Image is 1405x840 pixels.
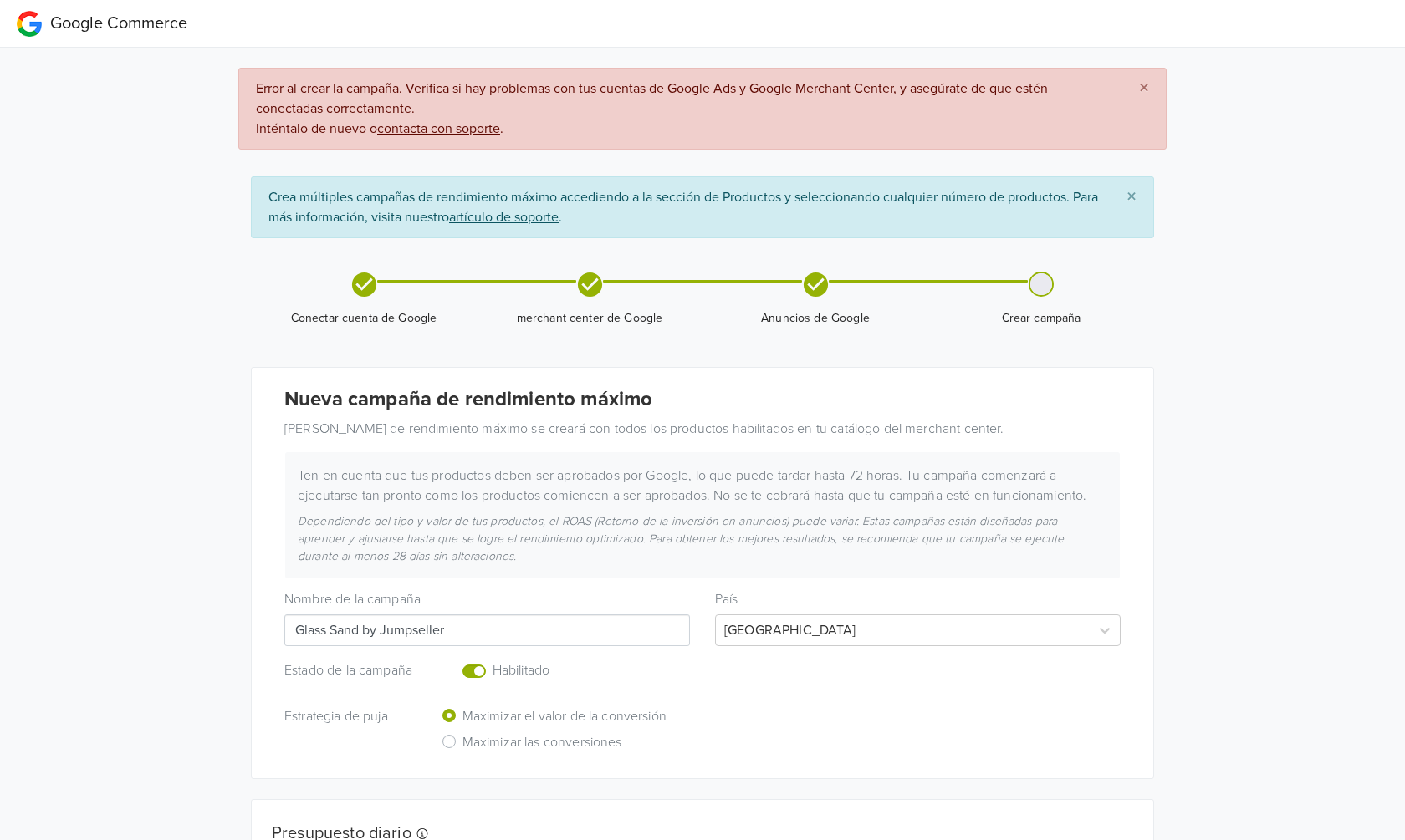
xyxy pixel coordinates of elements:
h6: Maximizar el valor de la conversión [462,709,667,725]
span: Error al crear la campaña. Verifica si hay problemas con tus cuentas de Google Ads y Google Merch... [256,80,1112,139]
button: Close [1122,69,1166,109]
span: Crear campaña [935,310,1147,327]
a: contacta con soporte [377,120,500,137]
div: Ten en cuenta que tus productos deben ser aprobados por Google, lo que puede tardar hasta 72 hora... [285,466,1120,506]
span: × [1127,185,1137,209]
h6: Maximizar las conversiones [462,735,622,751]
button: Close [1110,177,1153,217]
input: Campaign name [284,614,690,646]
div: [PERSON_NAME] de rendimiento máximo se creará con todos los productos habilitados en tu catálogo ... [272,419,1133,439]
div: Inténtalo de nuevo o . [256,119,1112,139]
h6: País [715,592,1121,608]
span: Conectar cuenta de Google [258,310,470,327]
span: merchant center de Google [483,310,696,327]
div: Dependiendo del tipo y valor de tus productos, el ROAS (Retorno de la inversión en anuncios) pued... [285,512,1120,565]
div: Crea múltiples campañas de rendimiento máximo accediendo a la sección de Productos y seleccionand... [251,176,1154,238]
span: × [1139,76,1149,100]
u: artículo de soporte [449,209,559,226]
h6: Estrategia de puja [284,709,416,725]
h4: Nueva campaña de rendimiento máximo [284,388,1121,412]
h6: Estado de la campaña [284,663,416,679]
h6: Habilitado [493,663,636,679]
span: Google Commerce [50,13,187,33]
span: Anuncios de Google [709,310,922,327]
h6: Nombre de la campaña [284,592,690,608]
